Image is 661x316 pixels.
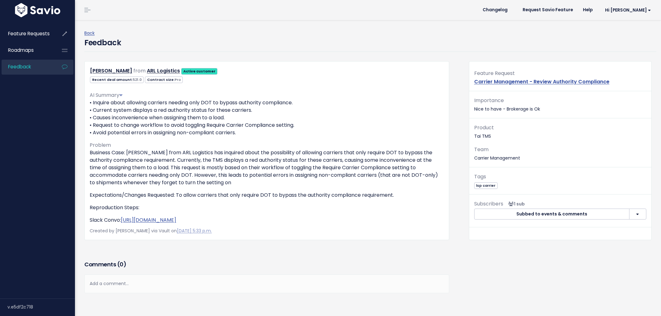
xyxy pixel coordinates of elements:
a: [PERSON_NAME] [90,67,132,74]
span: Feature Requests [8,30,50,37]
a: Request Savio Feature [518,5,578,15]
span: Contract size: [145,77,183,83]
span: <p><strong>Subscribers</strong><br><br> - Ashley Melgarejo<br> </p> [506,201,525,207]
span: Changelog [483,8,508,12]
span: Roadmaps [8,47,34,53]
span: lsp carrier [474,182,498,189]
span: 0 [120,260,123,268]
span: Recent deal amount: [90,77,144,83]
span: Importance [474,97,504,104]
p: Nice to have - Brokerage is Ok [474,96,646,113]
p: Reproduction Steps: [90,204,444,211]
p: Carrier Management [474,145,646,162]
span: Feedback [8,63,31,70]
span: Problem [90,141,111,149]
span: Product [474,124,494,131]
span: 521.0 [133,77,142,82]
a: Carrier Management - Review Authority Compliance [474,78,609,85]
span: AI Summary [90,91,122,99]
strong: Active customer [183,69,216,74]
span: Tags [474,173,486,180]
p: Tai TMS [474,123,646,140]
h4: Feedback [84,37,121,48]
a: Back [84,30,95,36]
a: Help [578,5,598,15]
a: [URL][DOMAIN_NAME] [121,216,176,224]
div: Add a comment... [84,274,449,293]
a: Roadmaps [2,43,52,57]
span: Hi [PERSON_NAME] [605,8,651,12]
button: Subbed to events & comments [474,209,629,220]
a: ARL Logistics [147,67,180,74]
p: Slack Convo: [90,216,444,224]
span: Created by [PERSON_NAME] via Vault on [90,228,212,234]
h3: Comments ( ) [84,260,449,269]
span: from [133,67,146,74]
p: Business Case: [PERSON_NAME] from ARL Logistics has inquired about the possibility of allowing ca... [90,149,444,186]
a: Hi [PERSON_NAME] [598,5,656,15]
p: • Inquire about allowing carriers needing only DOT to bypass authority compliance. • Current syst... [90,99,444,136]
a: Feature Requests [2,27,52,41]
span: Feature Request [474,70,515,77]
a: lsp carrier [474,182,498,188]
a: [DATE] 5:33 p.m. [177,228,212,234]
img: logo-white.9d6f32f41409.svg [13,3,62,17]
span: Pro [175,77,181,82]
span: Team [474,146,489,153]
a: Feedback [2,60,52,74]
div: v.e5df2c718 [7,299,75,315]
span: Subscribers [474,200,503,207]
p: Expectations/Changes Requested: To allow carriers that only require DOT to bypass the authority c... [90,191,444,199]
